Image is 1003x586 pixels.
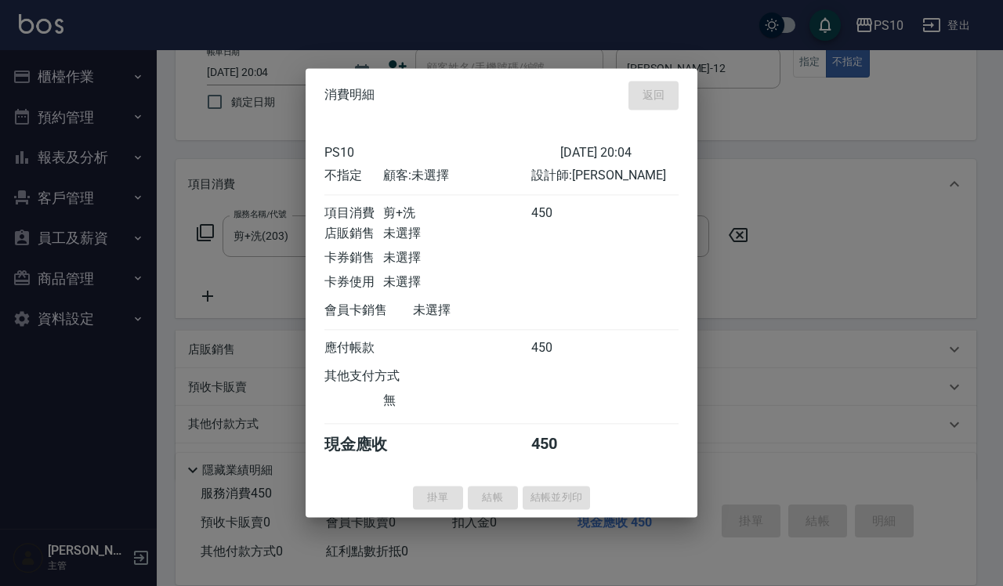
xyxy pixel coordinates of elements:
div: 其他支付方式 [324,368,443,385]
div: 未選擇 [383,226,530,242]
div: 店販銷售 [324,226,383,242]
div: 450 [531,205,590,222]
div: 項目消費 [324,205,383,222]
div: 應付帳款 [324,340,383,356]
div: 450 [531,434,590,455]
div: 卡券使用 [324,274,383,291]
div: 現金應收 [324,434,413,455]
div: 無 [383,392,530,409]
div: PS10 [324,145,560,160]
div: 不指定 [324,168,383,184]
span: 消費明細 [324,88,375,103]
div: [DATE] 20:04 [560,145,679,160]
div: 剪+洗 [383,205,530,222]
div: 未選擇 [383,274,530,291]
div: 未選擇 [383,250,530,266]
div: 設計師: [PERSON_NAME] [531,168,679,184]
div: 未選擇 [413,302,560,319]
div: 450 [531,340,590,356]
div: 會員卡銷售 [324,302,413,319]
div: 卡券銷售 [324,250,383,266]
div: 顧客: 未選擇 [383,168,530,184]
